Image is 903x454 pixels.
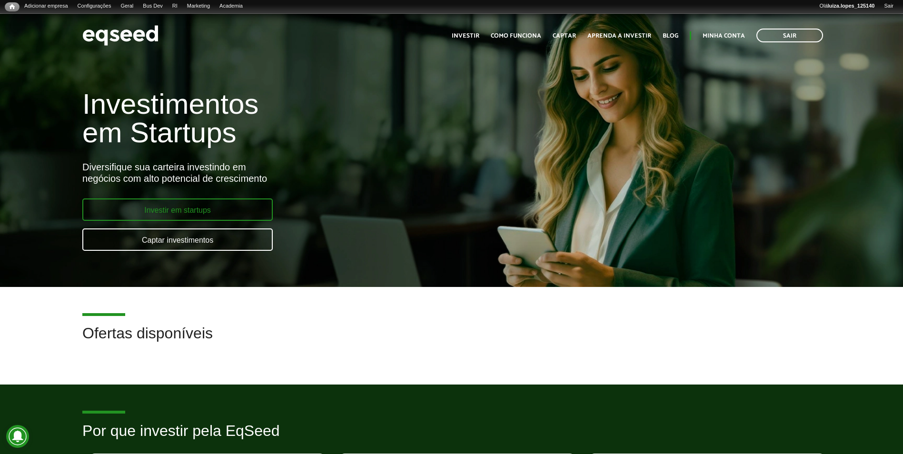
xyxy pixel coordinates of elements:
[168,2,182,10] a: RI
[82,423,821,454] h2: Por que investir pela EqSeed
[20,2,73,10] a: Adicionar empresa
[553,33,576,39] a: Captar
[82,198,273,221] a: Investir em startups
[82,325,821,356] h2: Ofertas disponíveis
[82,90,520,147] h1: Investimentos em Startups
[82,161,520,184] div: Diversifique sua carteira investindo em negócios com alto potencial de crescimento
[828,3,875,9] strong: luiza.lopes_125140
[82,228,273,251] a: Captar investimentos
[182,2,215,10] a: Marketing
[116,2,138,10] a: Geral
[587,33,651,39] a: Aprenda a investir
[663,33,678,39] a: Blog
[814,2,879,10] a: Oláluiza.lopes_125140
[5,2,20,11] a: Início
[73,2,116,10] a: Configurações
[215,2,248,10] a: Academia
[10,3,15,10] span: Início
[703,33,745,39] a: Minha conta
[452,33,479,39] a: Investir
[756,29,823,42] a: Sair
[491,33,541,39] a: Como funciona
[138,2,168,10] a: Bus Dev
[879,2,898,10] a: Sair
[82,23,159,48] img: EqSeed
